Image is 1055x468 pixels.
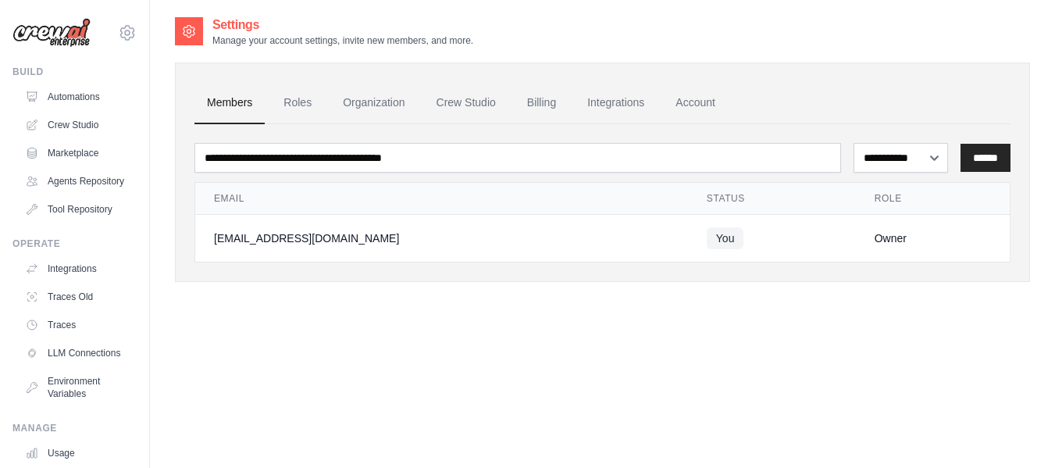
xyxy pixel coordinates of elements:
[515,82,568,124] a: Billing
[12,66,137,78] div: Build
[212,34,473,47] p: Manage your account settings, invite new members, and more.
[212,16,473,34] h2: Settings
[19,197,137,222] a: Tool Repository
[424,82,508,124] a: Crew Studio
[19,84,137,109] a: Automations
[19,113,137,138] a: Crew Studio
[688,183,856,215] th: Status
[19,256,137,281] a: Integrations
[19,369,137,406] a: Environment Variables
[19,313,137,338] a: Traces
[707,227,744,249] span: You
[19,284,137,309] a: Traces Old
[19,341,137,366] a: LLM Connections
[194,82,265,124] a: Members
[12,18,91,48] img: Logo
[12,238,137,250] div: Operate
[875,230,991,246] div: Owner
[663,82,728,124] a: Account
[271,82,324,124] a: Roles
[19,441,137,466] a: Usage
[195,183,688,215] th: Email
[575,82,657,124] a: Integrations
[214,230,669,246] div: [EMAIL_ADDRESS][DOMAIN_NAME]
[330,82,417,124] a: Organization
[19,169,137,194] a: Agents Repository
[12,422,137,434] div: Manage
[19,141,137,166] a: Marketplace
[856,183,1010,215] th: Role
